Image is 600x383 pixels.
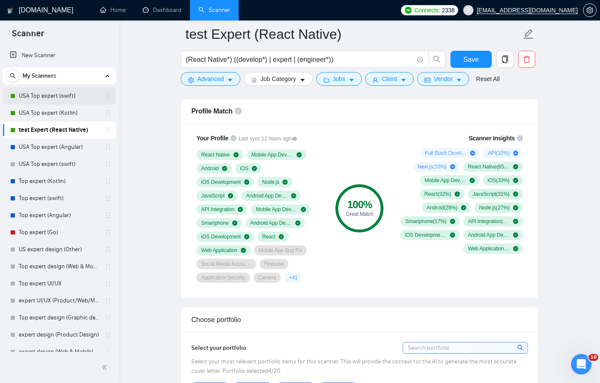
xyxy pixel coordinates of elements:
span: check-circle [513,178,518,183]
span: setting [188,77,194,83]
span: check-circle [301,207,306,212]
span: check-circle [470,178,475,183]
span: Camera [258,274,276,281]
span: caret-down [349,77,355,83]
span: Mobile App Development [256,206,297,213]
span: check-circle [252,166,257,171]
span: API Integration ( 17 %) [468,218,510,225]
span: check-circle [513,232,518,238]
span: copy [497,55,513,63]
span: Vendor [434,74,453,84]
span: check-circle [295,221,300,226]
span: idcard [424,77,430,83]
span: holder [105,280,112,287]
span: Your Profile [196,135,228,142]
img: logo [7,4,13,17]
span: check-circle [455,191,460,197]
span: Next.js ( 10 %) [418,163,447,170]
button: delete [518,51,535,68]
span: caret-down [300,77,306,83]
a: Top expert (Kotlin) [19,173,100,190]
span: Advanced [197,74,224,84]
span: My Scanners [23,67,56,84]
span: check-circle [461,205,466,210]
span: holder [105,263,112,270]
span: 2338 [442,6,455,15]
span: Scanner [5,27,51,45]
span: holder [105,331,112,338]
span: check-circle [232,221,237,226]
span: JavaScript [201,192,225,199]
span: info-circle [235,107,242,114]
img: upwork-logo.png [405,7,412,14]
span: holder [105,93,112,99]
button: settingAdvancedcaret-down [181,72,240,86]
span: holder [105,348,112,355]
span: info-circle [517,135,523,141]
span: check-circle [244,234,249,239]
span: user [372,77,378,83]
a: USA Top expert (swift) [19,87,100,104]
a: Top expert UI/UX [19,275,100,292]
span: check-circle [297,152,302,157]
span: search [6,73,19,79]
span: plus-circle [513,151,518,156]
a: dashboardDashboard [143,6,182,14]
button: setting [583,3,597,17]
a: setting [583,7,597,14]
div: Choose portfolio [191,308,528,332]
a: expert design (Web & Mobile) [19,343,100,360]
span: check-circle [244,180,249,185]
span: Profile Match [191,107,233,115]
span: double-left [101,363,110,371]
span: API Integration [201,206,234,213]
span: plus-circle [470,151,475,156]
span: React [262,233,275,240]
span: check-circle [238,207,243,212]
button: barsJob Categorycaret-down [244,72,312,86]
span: Android App Development [246,192,288,199]
span: React Native ( 65 %) [468,163,510,170]
span: holder [105,246,112,253]
span: check-circle [513,205,518,210]
span: holder [105,297,112,304]
span: Mobile App Development ( 61 %) [424,177,466,184]
span: check-circle [222,166,227,171]
span: check-circle [513,219,518,224]
span: iOS [240,165,248,172]
input: Scanner name... [185,23,521,45]
span: user [465,7,471,13]
span: Web Application [201,247,237,254]
span: Select your portfolio: [191,344,248,351]
span: iOS Development [201,233,241,240]
span: setting [583,7,596,14]
span: Mobile App Development [251,151,293,158]
div: 100 % [335,200,384,210]
a: expert UI/UX (Product/Web/Mobile) [19,292,100,309]
a: USA Top expert (Angular) [19,139,100,156]
a: Top expert (Angular) [19,207,100,224]
a: New Scanner [10,47,109,64]
span: bars [251,77,257,83]
span: info-circle [417,57,423,62]
span: Last sync 12 hours ago [239,135,297,143]
span: React ( 32 %) [424,191,451,197]
span: check-circle [283,180,288,185]
span: Application Security [201,274,245,281]
a: test Expert (React Native) [19,122,100,139]
span: check-circle [513,191,518,197]
span: check-circle [450,232,455,238]
span: check-circle [234,152,239,157]
span: caret-down [401,77,407,83]
span: search [429,55,445,63]
a: searchScanner [199,6,230,14]
a: Reset All [476,74,499,84]
span: Android ( 28 %) [427,204,458,211]
button: Save [450,51,492,68]
span: Client [382,74,397,84]
span: Node.js ( 27 %) [479,204,510,211]
span: holder [105,161,112,168]
span: check-circle [450,219,455,224]
a: Top expert design (Graphic design) [19,309,100,326]
button: idcardVendorcaret-down [417,72,469,86]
